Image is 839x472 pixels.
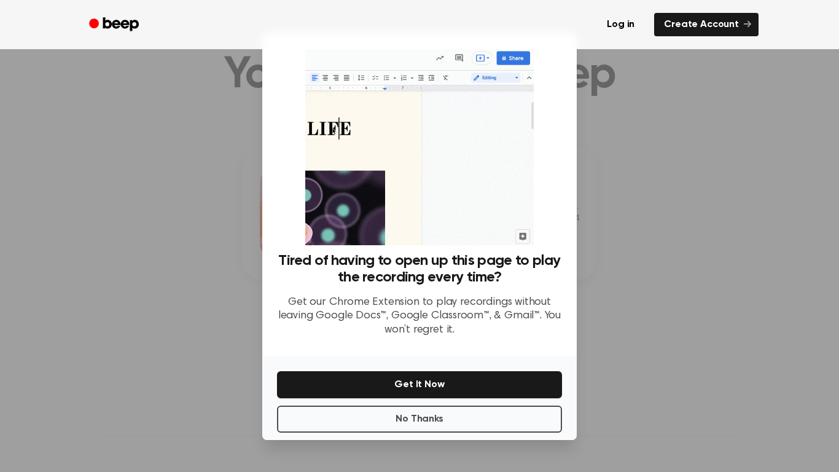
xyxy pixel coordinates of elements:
[305,47,533,245] img: Beep extension in action
[277,406,562,433] button: No Thanks
[654,13,759,36] a: Create Account
[277,296,562,337] p: Get our Chrome Extension to play recordings without leaving Google Docs™, Google Classroom™, & Gm...
[277,253,562,286] h3: Tired of having to open up this page to play the recording every time?
[595,10,647,39] a: Log in
[80,13,150,37] a: Beep
[277,371,562,398] button: Get It Now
